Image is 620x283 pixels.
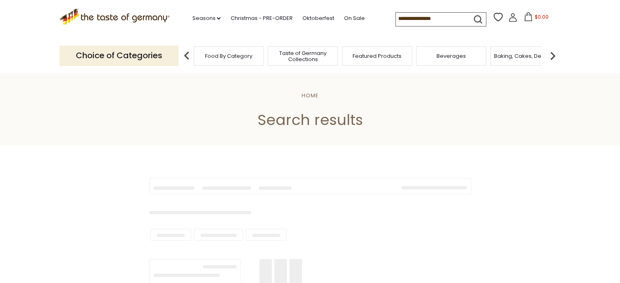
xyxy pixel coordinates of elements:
span: $0.00 [534,13,548,20]
img: previous arrow [179,48,195,64]
h1: Search results [25,111,595,129]
a: Christmas - PRE-ORDER [230,14,292,23]
a: Food By Category [205,53,252,59]
a: Baking, Cakes, Desserts [494,53,557,59]
a: Taste of Germany Collections [270,50,335,62]
button: $0.00 [519,12,554,24]
a: Oktoberfest [302,14,334,23]
a: Home [301,92,318,99]
a: Featured Products [353,53,402,59]
a: Seasons [192,14,221,23]
p: Choice of Categories [60,46,179,66]
img: next arrow [545,48,561,64]
a: Beverages [437,53,466,59]
a: On Sale [344,14,364,23]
